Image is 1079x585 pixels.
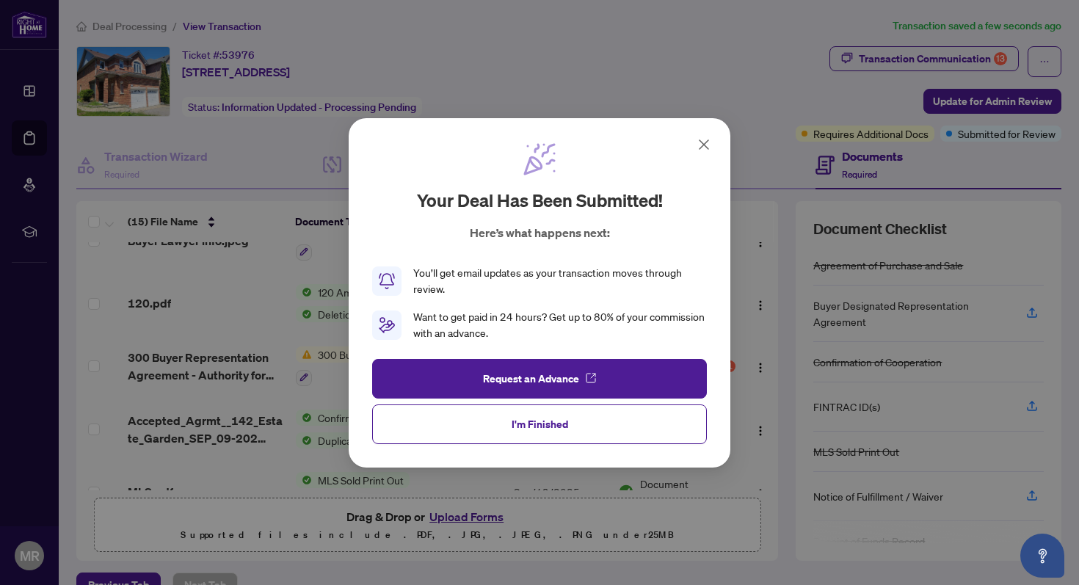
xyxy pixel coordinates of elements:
span: Request an Advance [483,366,579,390]
div: You’ll get email updates as your transaction moves through review. [413,265,707,297]
h2: Your deal has been submitted! [417,189,663,212]
span: I'm Finished [512,412,568,435]
button: I'm Finished [372,404,707,443]
button: Request an Advance [372,358,707,398]
div: Want to get paid in 24 hours? Get up to 80% of your commission with an advance. [413,309,707,341]
p: Here’s what happens next: [470,224,610,241]
button: Open asap [1020,534,1064,578]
